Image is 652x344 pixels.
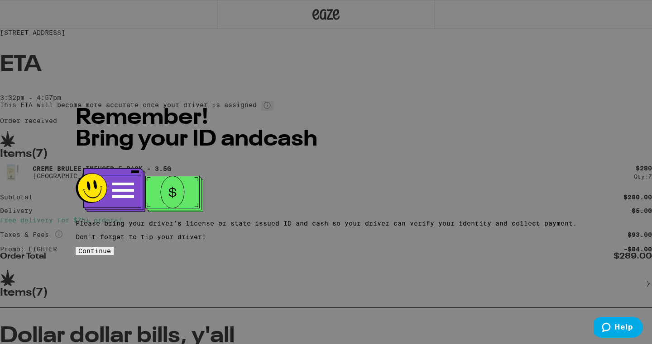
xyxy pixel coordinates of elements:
p: Please bring your driver's license or state issued ID and cash so your driver can verify your ide... [76,220,577,227]
span: Remember! Bring your ID and cash [76,107,317,151]
p: Don't forget to tip your driver! [76,233,577,240]
iframe: Opens a widget where you can find more information [594,317,643,339]
button: Continue [76,247,114,255]
span: Continue [78,247,111,254]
